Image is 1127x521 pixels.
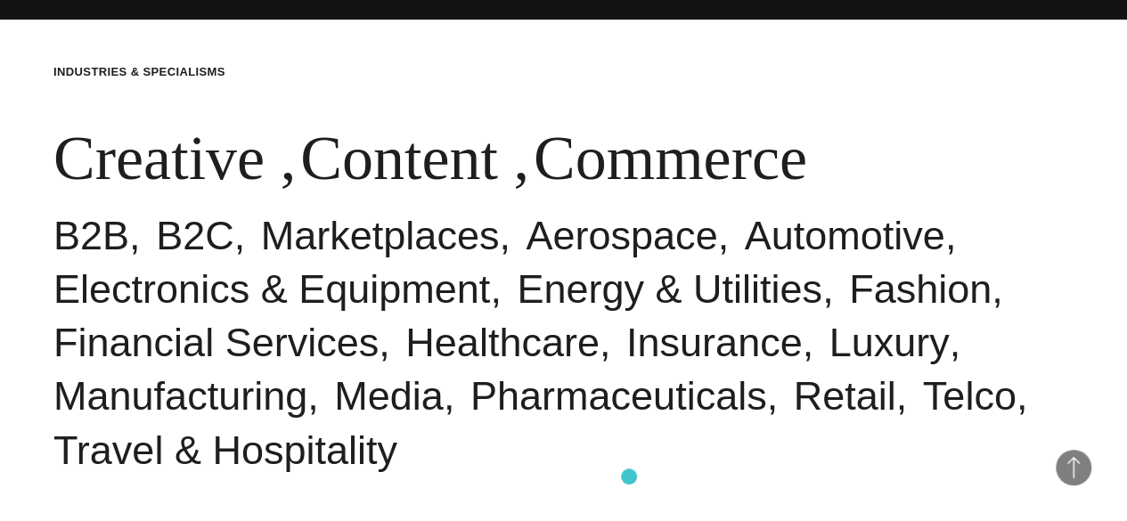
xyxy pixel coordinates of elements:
[517,265,822,311] a: Energy & Utilities
[53,373,307,419] a: Manufacturing
[334,373,444,419] a: Media
[261,212,500,257] a: Marketplaces
[849,265,992,311] a: Fashion
[1056,450,1091,485] button: Back to Top
[53,320,379,365] a: Financial Services
[300,123,498,191] a: Content
[923,373,1017,419] a: Telco
[829,320,950,365] a: Luxury
[281,123,297,191] span: ,
[470,373,767,419] a: Pharmaceuticals
[534,123,807,191] a: Commerce
[626,320,803,365] a: Insurance
[53,123,265,191] a: Creative
[53,212,129,257] a: B2B
[53,427,397,472] a: Travel & Hospitality
[794,373,896,419] a: Retail
[513,123,529,191] span: ,
[744,212,944,257] a: Automotive
[156,212,234,257] a: B2C
[53,265,490,311] a: Electronics & Equipment
[405,320,600,365] a: Healthcare
[53,63,225,81] div: Industries & Specialisms
[526,212,717,257] a: Aerospace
